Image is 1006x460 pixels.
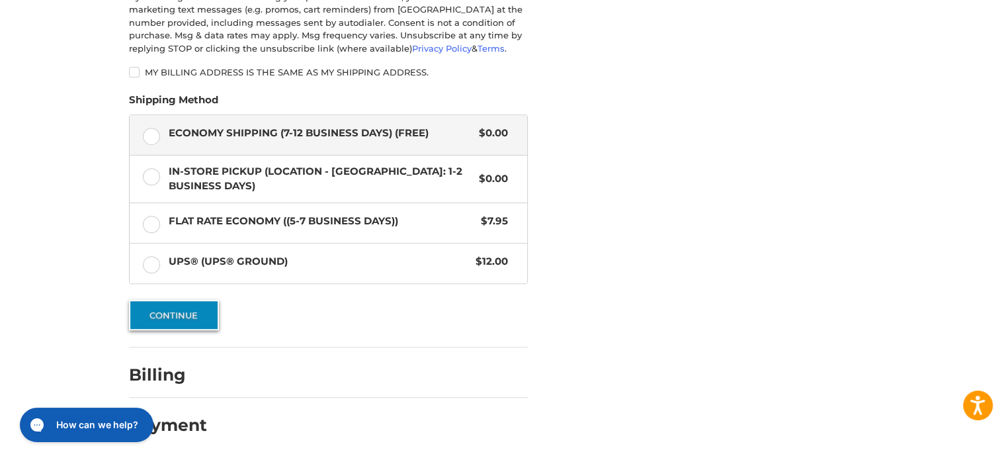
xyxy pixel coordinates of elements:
[469,254,508,269] span: $12.00
[474,214,508,229] span: $7.95
[472,171,508,187] span: $0.00
[478,43,505,54] a: Terms
[412,43,472,54] a: Privacy Policy
[129,415,207,436] h2: Payment
[129,300,219,330] button: Continue
[129,365,206,385] h2: Billing
[472,126,508,141] span: $0.00
[169,164,473,194] span: In-Store Pickup (Location - [GEOGRAPHIC_DATA]: 1-2 BUSINESS DAYS)
[169,126,473,141] span: Economy Shipping (7-12 Business Days) (Free)
[13,403,157,447] iframe: Gorgias live chat messenger
[169,254,470,269] span: UPS® (UPS® Ground)
[169,214,475,229] span: Flat Rate Economy ((5-7 Business Days))
[129,93,218,114] legend: Shipping Method
[129,67,528,77] label: My billing address is the same as my shipping address.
